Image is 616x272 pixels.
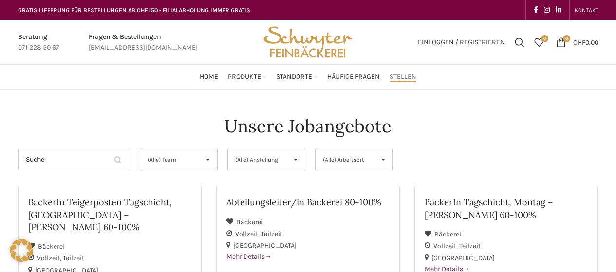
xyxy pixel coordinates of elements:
[260,20,355,64] img: Bäckerei Schwyter
[226,196,390,208] h2: Abteilungsleiter/in Bäckerei 80-100%
[575,7,598,14] span: KONTAKT
[228,67,266,87] a: Produkte
[573,38,598,46] bdi: 0.00
[18,32,59,54] a: Infobox link
[13,67,603,87] div: Main navigation
[434,230,461,238] span: Bäckerei
[323,148,369,171] span: (Alle) Arbeitsort
[226,253,272,261] span: Mehr Details
[276,67,317,87] a: Standorte
[553,3,564,17] a: Linkedin social link
[18,148,130,170] input: Suche
[425,196,588,220] h2: BäckerIn Tagschicht, Montag – [PERSON_NAME] 60-100%
[541,3,553,17] a: Instagram social link
[235,148,281,171] span: (Alle) Anstellung
[431,254,495,262] span: [GEOGRAPHIC_DATA]
[200,67,218,87] a: Home
[531,3,541,17] a: Facebook social link
[529,33,549,52] div: Meine Wunschliste
[570,0,603,20] div: Secondary navigation
[374,148,392,171] span: ▾
[148,148,194,171] span: (Alle) Team
[390,67,416,87] a: Stellen
[286,148,305,171] span: ▾
[390,73,416,82] span: Stellen
[327,73,380,82] span: Häufige Fragen
[418,39,505,46] span: Einloggen / Registrieren
[233,241,297,250] span: [GEOGRAPHIC_DATA]
[575,0,598,20] a: KONTAKT
[228,73,261,82] span: Produkte
[573,38,585,46] span: CHF
[28,196,191,233] h2: BäckerIn Teigerposten Tagschicht, [GEOGRAPHIC_DATA] – [PERSON_NAME] 60-100%
[541,35,548,42] span: 0
[510,33,529,52] a: Suchen
[235,230,261,238] span: Vollzeit
[236,218,263,226] span: Bäckerei
[37,254,63,262] span: Vollzeit
[200,73,218,82] span: Home
[563,35,570,42] span: 0
[433,242,459,250] span: Vollzeit
[276,73,312,82] span: Standorte
[261,230,282,238] span: Teilzeit
[551,33,603,52] a: 0 CHF0.00
[327,67,380,87] a: Häufige Fragen
[260,37,355,46] a: Site logo
[18,7,250,14] span: GRATIS LIEFERUNG FÜR BESTELLUNGEN AB CHF 150 - FILIALABHOLUNG IMMER GRATIS
[63,254,84,262] span: Teilzeit
[413,33,510,52] a: Einloggen / Registrieren
[89,32,198,54] a: Infobox link
[529,33,549,52] a: 0
[38,242,65,251] span: Bäckerei
[459,242,481,250] span: Teilzeit
[199,148,217,171] span: ▾
[224,114,392,138] h4: Unsere Jobangebote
